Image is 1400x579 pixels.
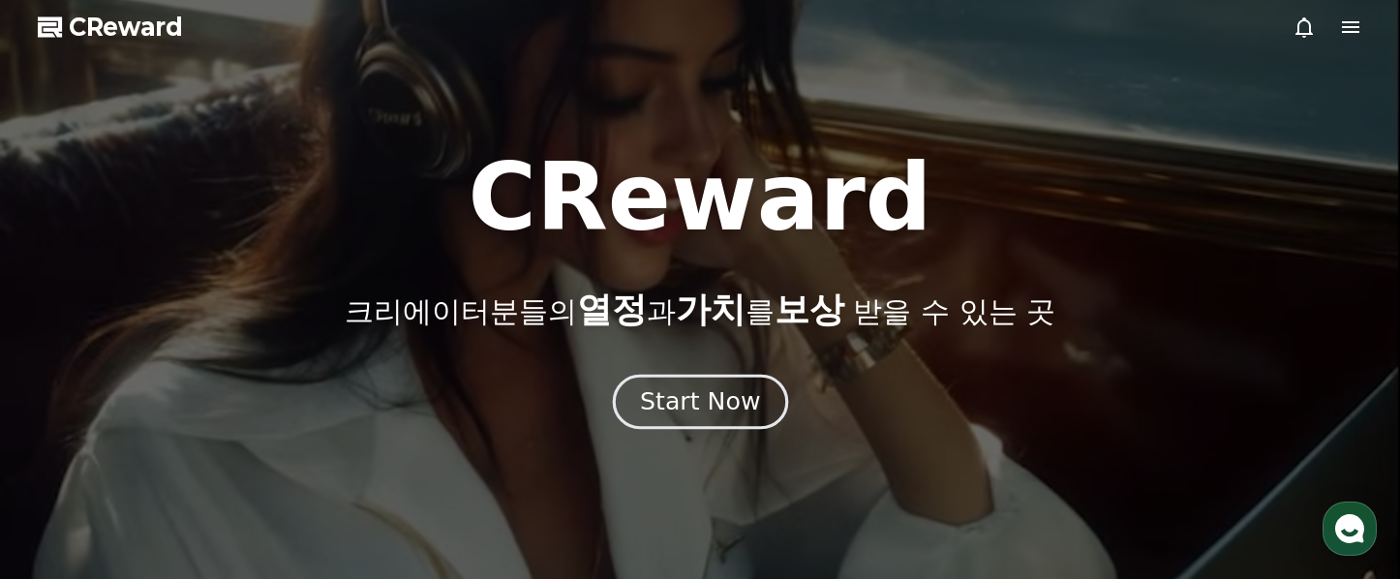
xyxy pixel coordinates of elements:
span: 홈 [61,447,73,463]
span: 열정 [577,289,647,329]
a: Start Now [617,395,784,413]
a: 홈 [6,418,128,467]
span: 가치 [676,289,746,329]
span: 보상 [775,289,844,329]
div: Start Now [640,385,760,418]
span: 대화 [177,448,200,464]
span: 설정 [299,447,322,463]
a: CReward [38,12,183,43]
button: Start Now [612,375,787,430]
a: 대화 [128,418,250,467]
h1: CReward [468,151,931,244]
p: 크리에이터분들의 과 를 받을 수 있는 곳 [345,290,1055,329]
span: CReward [69,12,183,43]
a: 설정 [250,418,372,467]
